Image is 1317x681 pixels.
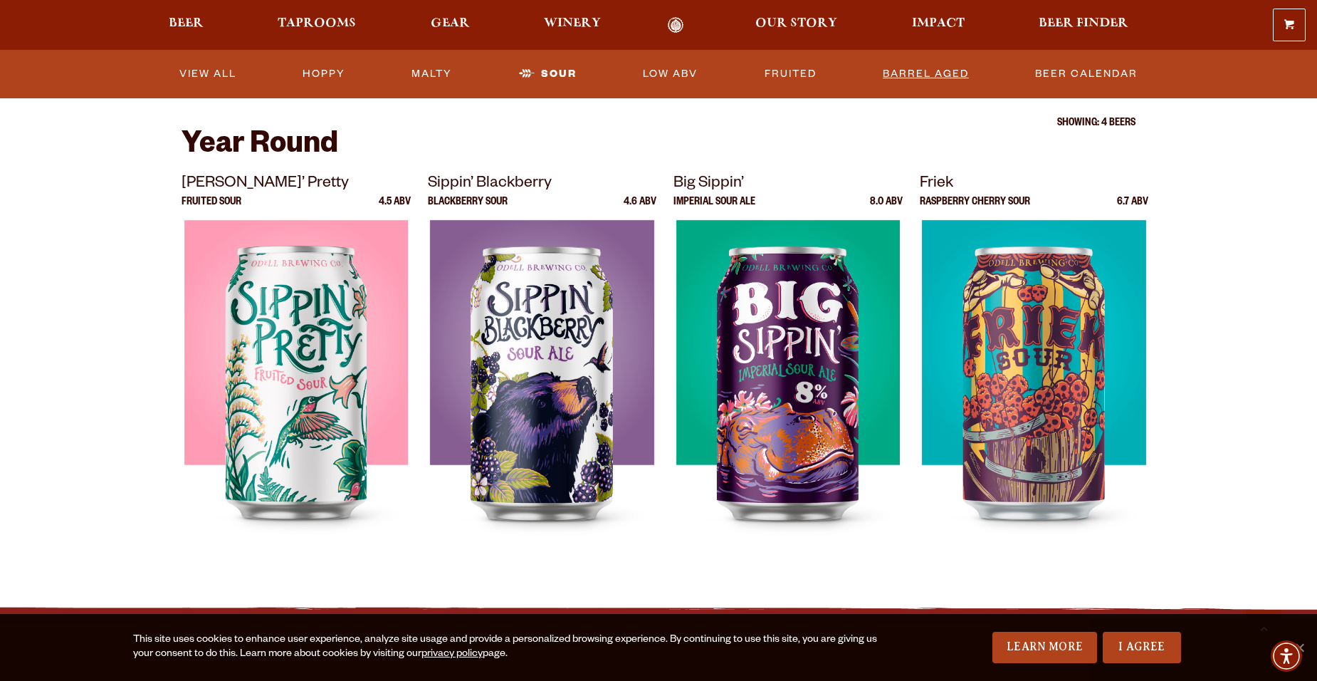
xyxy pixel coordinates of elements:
[676,220,900,576] img: Big Sippin’
[182,172,411,576] a: [PERSON_NAME]’ Pretty Fruited Sour 4.5 ABV Sippin’ Pretty Sippin’ Pretty
[182,197,241,220] p: Fruited Sour
[184,220,408,576] img: Sippin’ Pretty
[1039,18,1128,29] span: Beer Finder
[428,172,657,576] a: Sippin’ Blackberry Blackberry Sour 4.6 ABV Sippin’ Blackberry Sippin’ Blackberry
[1117,197,1148,220] p: 6.7 ABV
[268,17,365,33] a: Taprooms
[535,17,610,33] a: Winery
[922,220,1145,576] img: Friek
[870,197,903,220] p: 8.0 ABV
[1029,17,1138,33] a: Beer Finder
[513,58,582,90] a: Sour
[174,58,242,90] a: View All
[920,197,1030,220] p: Raspberry Cherry Sour
[430,220,654,576] img: Sippin’ Blackberry
[159,17,213,33] a: Beer
[912,18,965,29] span: Impact
[673,197,755,220] p: Imperial Sour Ale
[1103,632,1181,663] a: I Agree
[278,18,356,29] span: Taprooms
[637,58,703,90] a: Low ABV
[544,18,601,29] span: Winery
[746,17,846,33] a: Our Story
[1246,610,1281,645] a: Scroll to top
[421,649,483,660] a: privacy policy
[169,18,204,29] span: Beer
[759,58,822,90] a: Fruited
[428,172,657,197] p: Sippin’ Blackberry
[920,172,1149,197] p: Friek
[406,58,458,90] a: Malty
[920,172,1149,576] a: Friek Raspberry Cherry Sour 6.7 ABV Friek Friek
[421,17,479,33] a: Gear
[182,130,1135,164] h2: Year Round
[1271,640,1302,672] div: Accessibility Menu
[673,172,903,197] p: Big Sippin’
[431,18,470,29] span: Gear
[649,17,702,33] a: Odell Home
[428,197,508,220] p: Blackberry Sour
[297,58,351,90] a: Hoppy
[755,18,837,29] span: Our Story
[379,197,411,220] p: 4.5 ABV
[903,17,974,33] a: Impact
[133,633,881,662] div: This site uses cookies to enhance user experience, analyze site usage and provide a personalized ...
[182,172,411,197] p: [PERSON_NAME]’ Pretty
[182,118,1135,130] p: Showing: 4 Beers
[673,172,903,576] a: Big Sippin’ Imperial Sour Ale 8.0 ABV Big Sippin’ Big Sippin’
[624,197,656,220] p: 4.6 ABV
[1029,58,1143,90] a: Beer Calendar
[877,58,975,90] a: Barrel Aged
[992,632,1097,663] a: Learn More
